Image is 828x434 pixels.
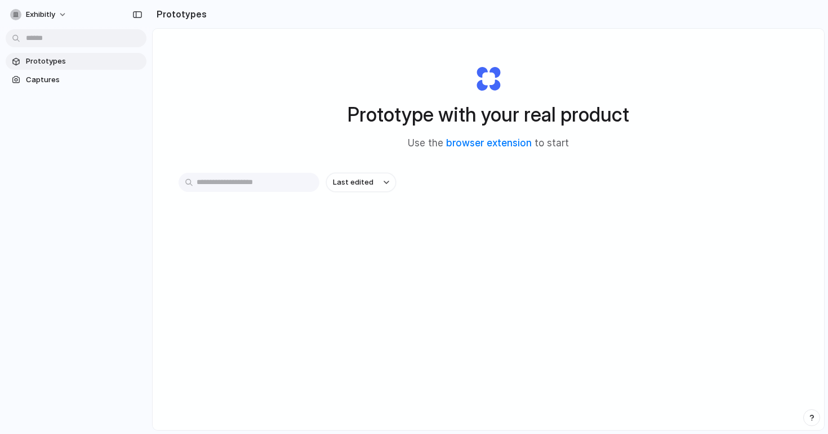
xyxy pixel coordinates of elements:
a: Captures [6,71,146,88]
span: exhibitly [26,9,55,20]
span: Prototypes [26,56,142,67]
span: Captures [26,74,142,86]
button: exhibitly [6,6,73,24]
h2: Prototypes [152,7,207,21]
a: browser extension [446,137,532,149]
button: Last edited [326,173,396,192]
h1: Prototype with your real product [348,100,629,129]
span: Last edited [333,177,373,188]
span: Use the to start [408,136,569,151]
a: Prototypes [6,53,146,70]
